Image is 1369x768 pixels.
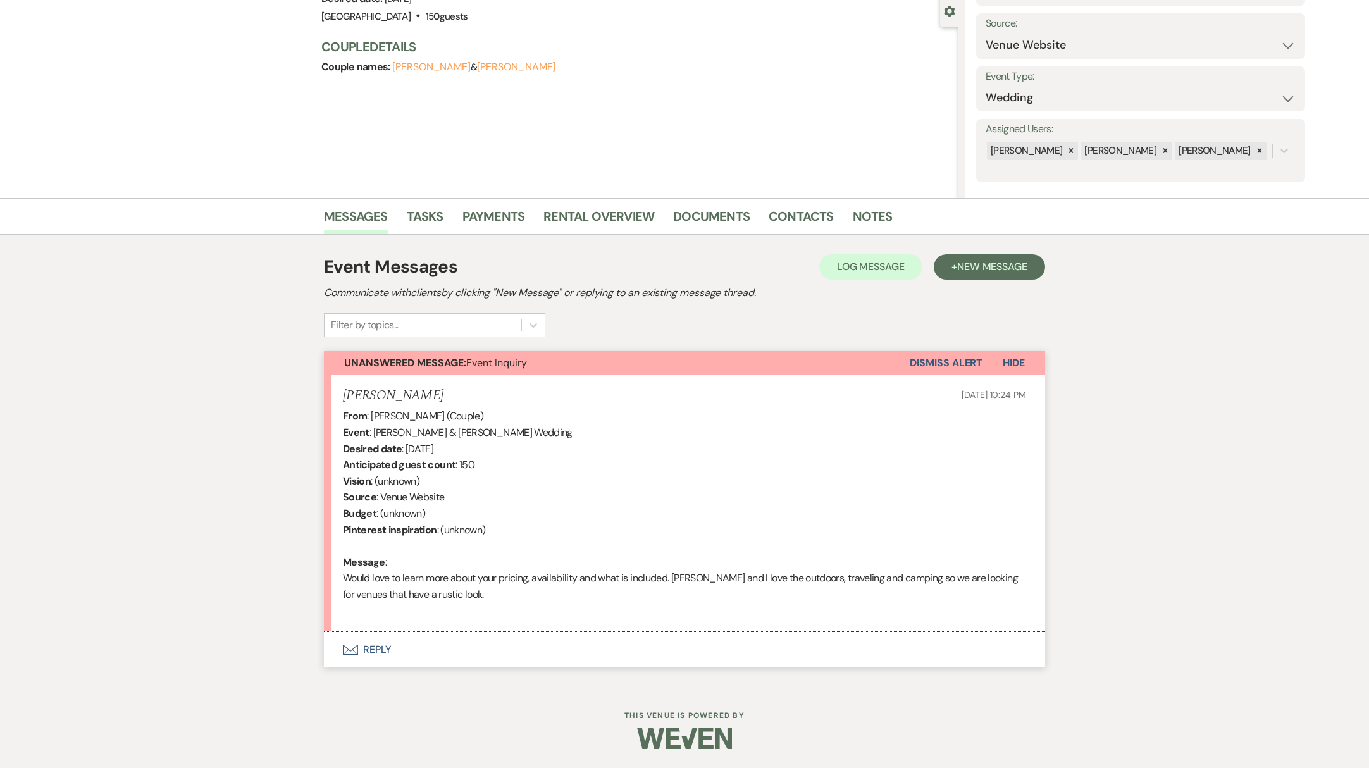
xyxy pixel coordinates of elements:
span: Hide [1003,356,1025,369]
h3: Couple Details [321,38,946,56]
span: [GEOGRAPHIC_DATA] [321,10,411,23]
b: Anticipated guest count [343,458,455,471]
span: Couple names: [321,60,392,73]
b: Budget [343,507,376,520]
span: [DATE] 10:24 PM [962,389,1026,400]
img: Weven Logo [637,716,732,760]
button: Unanswered Message:Event Inquiry [324,351,910,375]
button: Log Message [819,254,922,280]
span: & [392,61,555,73]
b: Message [343,555,385,569]
div: Filter by topics... [331,318,399,333]
a: Tasks [407,206,443,234]
label: Event Type: [986,68,1296,86]
b: Desired date [343,442,402,455]
span: Log Message [837,260,905,273]
h5: [PERSON_NAME] [343,388,443,404]
b: From [343,409,367,423]
label: Source: [986,15,1296,33]
span: 150 guests [426,10,468,23]
b: Vision [343,474,371,488]
div: [PERSON_NAME] [987,142,1065,160]
button: [PERSON_NAME] [477,62,555,72]
a: Notes [853,206,893,234]
span: New Message [957,260,1027,273]
button: Close lead details [944,4,955,16]
a: Contacts [769,206,834,234]
h1: Event Messages [324,254,457,280]
a: Payments [462,206,525,234]
b: Event [343,426,369,439]
span: Event Inquiry [344,356,527,369]
b: Source [343,490,376,504]
button: +New Message [934,254,1045,280]
button: Dismiss Alert [910,351,982,375]
button: Hide [982,351,1045,375]
button: Reply [324,632,1045,667]
a: Rental Overview [543,206,654,234]
b: Pinterest inspiration [343,523,437,536]
strong: Unanswered Message: [344,356,466,369]
div: [PERSON_NAME] [1081,142,1158,160]
a: Messages [324,206,388,234]
div: : [PERSON_NAME] (Couple) : [PERSON_NAME] & [PERSON_NAME] Wedding : [DATE] : 150 : (unknown) : Ven... [343,408,1026,619]
a: Documents [673,206,750,234]
label: Assigned Users: [986,120,1296,139]
div: [PERSON_NAME] [1175,142,1253,160]
h2: Communicate with clients by clicking "New Message" or replying to an existing message thread. [324,285,1045,300]
button: [PERSON_NAME] [392,62,471,72]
